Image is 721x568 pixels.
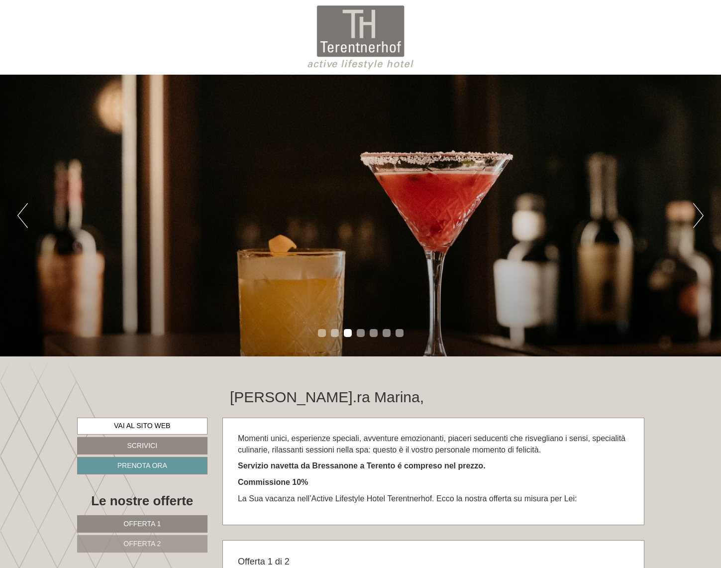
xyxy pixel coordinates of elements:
span: Offerta 2 [123,540,161,548]
span: Offerta 1 di 2 [238,557,290,567]
a: Scrivici [77,437,208,454]
button: Next [693,203,704,228]
div: Le nostre offerte [77,492,208,510]
button: Previous [17,203,28,228]
a: Vai al sito web [77,418,208,435]
strong: Commissione 10% [238,478,308,486]
p: Momenti unici, esperienze speciali, avventure emozionanti, piaceri seducenti che risvegliano i se... [238,433,629,456]
p: La Sua vacanza nell’Active Lifestyle Hotel Terentnerhof. Ecco la nostra offerta su misura per Lei: [238,493,629,505]
a: Prenota ora [77,457,208,474]
span: Offerta 1 [123,520,161,528]
strong: Servizio navetta da Bressanone a Terento é compreso nel prezzo. [238,461,486,470]
h1: [PERSON_NAME].ra Marina, [230,389,424,405]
